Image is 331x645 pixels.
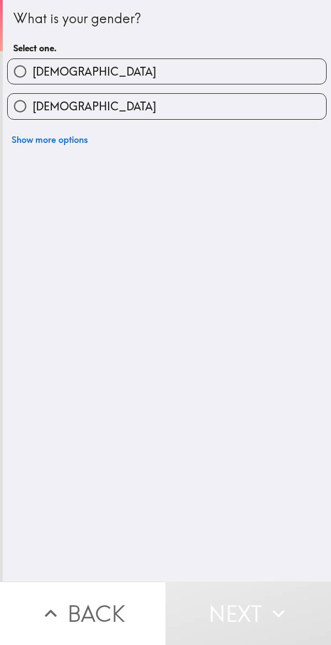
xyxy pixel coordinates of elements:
button: [DEMOGRAPHIC_DATA] [8,59,326,84]
h6: Select one. [13,42,321,54]
span: [DEMOGRAPHIC_DATA] [33,64,156,79]
button: [DEMOGRAPHIC_DATA] [8,94,326,119]
button: Next [165,582,331,645]
button: Show more options [7,129,92,151]
div: What is your gender? [13,9,321,28]
span: [DEMOGRAPHIC_DATA] [33,99,156,114]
